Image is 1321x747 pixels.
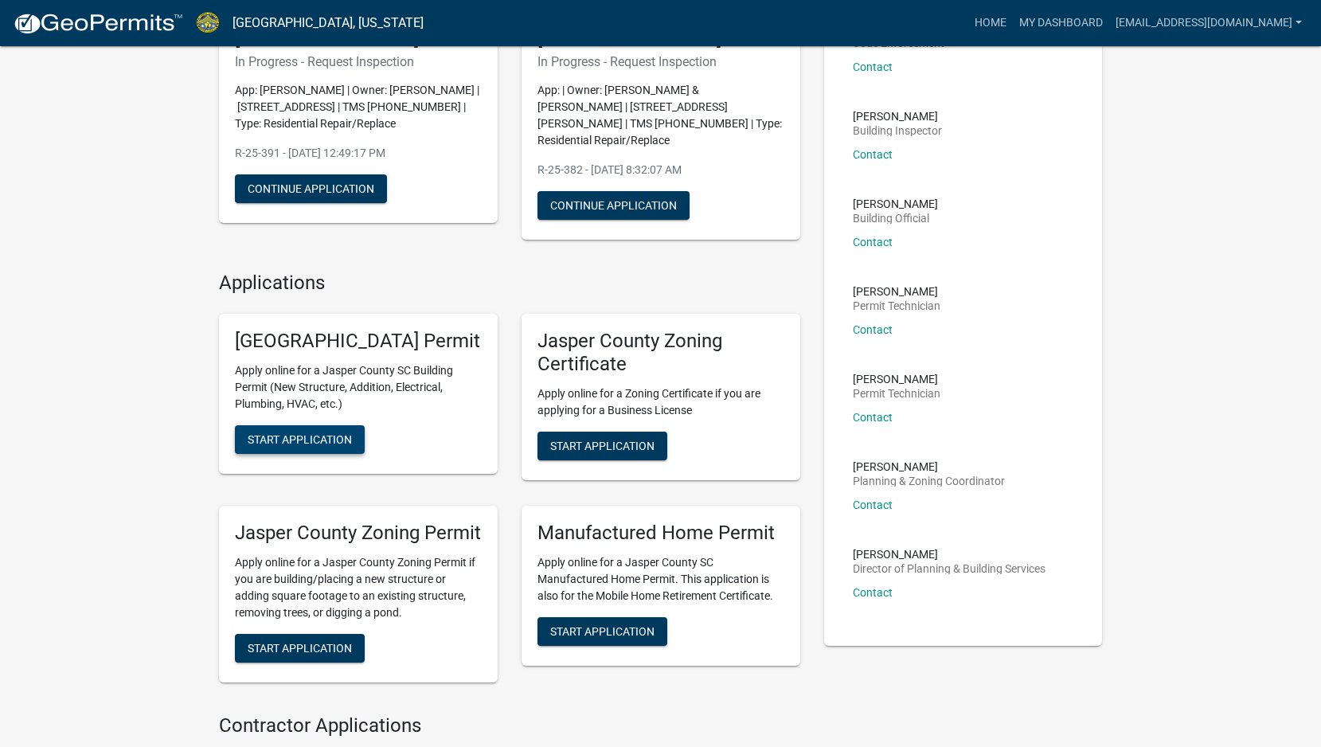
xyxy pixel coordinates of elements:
p: [PERSON_NAME] [853,373,940,385]
h5: [GEOGRAPHIC_DATA] Permit [235,330,482,353]
a: [EMAIL_ADDRESS][DOMAIN_NAME] [1109,8,1308,38]
p: Building Official [853,213,938,224]
p: [PERSON_NAME] [853,111,942,122]
p: R-25-391 - [DATE] 12:49:17 PM [235,145,482,162]
p: Apply online for a Jasper County SC Building Permit (New Structure, Addition, Electrical, Plumbin... [235,362,482,413]
p: [PERSON_NAME] [853,461,1005,472]
p: [PERSON_NAME] [853,286,940,297]
button: Continue Application [537,191,690,220]
p: Permit Technician [853,300,940,311]
a: Contact [853,411,893,424]
p: Permit Technician [853,388,940,399]
button: Start Application [235,425,365,454]
span: Start Application [550,439,655,452]
h4: Contractor Applications [219,714,800,737]
button: Continue Application [235,174,387,203]
button: Start Application [235,634,365,663]
h6: In Progress - Request Inspection [235,54,482,69]
span: Start Application [550,624,655,637]
a: [GEOGRAPHIC_DATA], [US_STATE] [233,10,424,37]
span: Start Application [248,433,352,446]
img: Jasper County, South Carolina [196,12,220,33]
a: Contact [853,236,893,248]
h6: In Progress - Request Inspection [537,54,784,69]
a: Contact [853,586,893,599]
h5: Jasper County Zoning Certificate [537,330,784,376]
p: Apply online for a Jasper County Zoning Permit if you are building/placing a new structure or add... [235,554,482,621]
p: App: [PERSON_NAME] | Owner: [PERSON_NAME] | [STREET_ADDRESS] | TMS [PHONE_NUMBER] | Type: Residen... [235,82,482,132]
p: Planning & Zoning Coordinator [853,475,1005,487]
h5: Jasper County Zoning Permit [235,522,482,545]
span: Start Application [248,641,352,654]
h4: Applications [219,272,800,295]
a: Contact [853,148,893,161]
p: R-25-382 - [DATE] 8:32:07 AM [537,162,784,178]
a: Contact [853,323,893,336]
a: Contact [853,61,893,73]
button: Start Application [537,617,667,646]
a: Contact [853,499,893,511]
p: App: | Owner: [PERSON_NAME] & [PERSON_NAME] | [STREET_ADDRESS][PERSON_NAME] | TMS [PHONE_NUMBER] ... [537,82,784,149]
p: Director of Planning & Building Services [853,563,1045,574]
p: Apply online for a Zoning Certificate if you are applying for a Business License [537,385,784,419]
button: Start Application [537,432,667,460]
h5: Manufactured Home Permit [537,522,784,545]
a: Home [968,8,1013,38]
a: My Dashboard [1013,8,1109,38]
p: [PERSON_NAME] [853,549,1045,560]
wm-workflow-list-section: Applications [219,272,800,694]
p: Apply online for a Jasper County SC Manufactured Home Permit. This application is also for the Mo... [537,554,784,604]
p: [PERSON_NAME] [853,198,938,209]
p: Building Inspector [853,125,942,136]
